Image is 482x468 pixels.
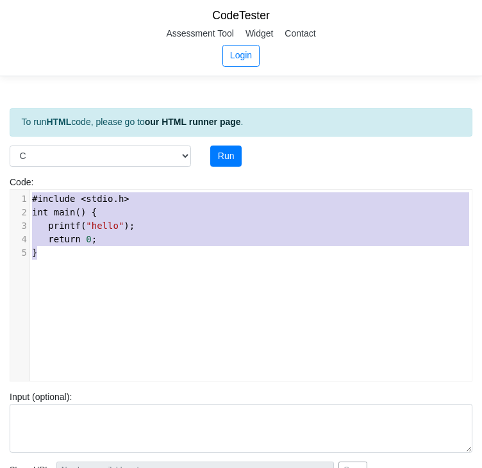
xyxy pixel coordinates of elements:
span: < [81,194,86,204]
strong: HTML [46,117,71,127]
span: ; [32,234,97,244]
span: return [48,234,81,244]
span: stdio [86,194,113,204]
div: 5 [10,246,29,260]
span: printf [48,221,81,231]
div: 1 [10,192,29,206]
span: #include [32,194,75,204]
a: CodeTester [212,9,270,22]
span: int [32,207,48,217]
div: To run code, please go to . [10,108,472,137]
span: h [119,194,124,204]
div: 2 [10,206,29,219]
span: > [124,194,129,204]
span: . [32,194,129,204]
a: our HTML runner page [145,117,241,127]
span: "hello" [86,221,124,231]
a: Login [222,45,259,67]
span: main [54,207,76,217]
div: 3 [10,219,29,233]
span: } [32,247,38,258]
span: 0 [86,234,91,244]
span: ( ); [32,221,135,231]
div: 4 [10,233,29,246]
a: Contact [280,24,320,43]
span: () { [32,207,97,217]
a: Assessment Tool [162,24,238,43]
button: Run [210,146,242,167]
a: Widget [241,24,278,43]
